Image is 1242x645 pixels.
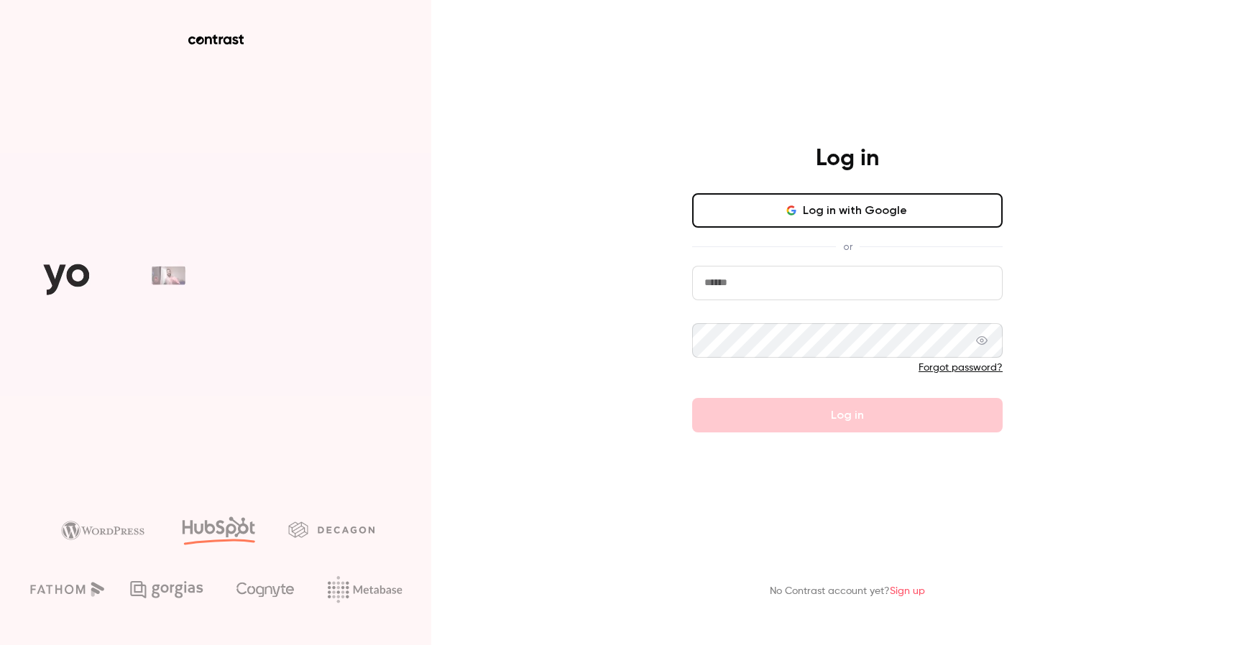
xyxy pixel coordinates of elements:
a: Forgot password? [919,363,1003,373]
p: No Contrast account yet? [770,584,925,599]
button: Log in with Google [692,193,1003,228]
img: decagon [288,521,374,537]
h4: Log in [816,144,879,173]
span: or [836,239,860,254]
a: Sign up [890,586,925,596]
